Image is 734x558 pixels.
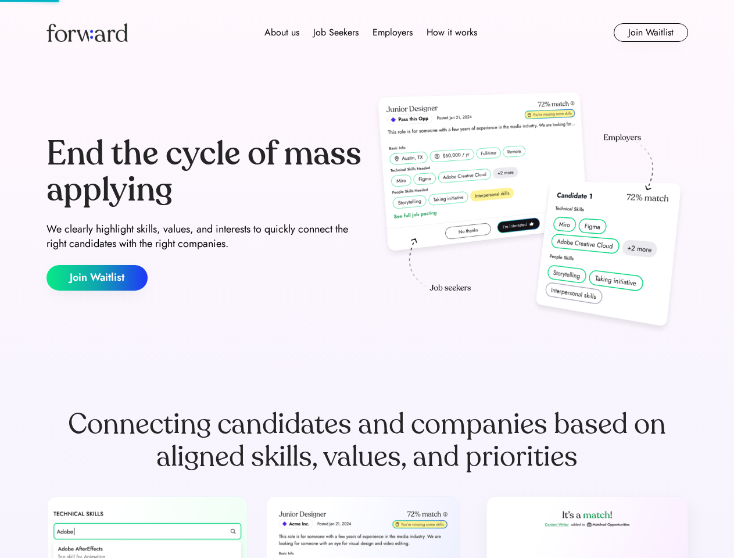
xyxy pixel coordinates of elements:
div: End the cycle of mass applying [46,136,363,208]
div: Connecting candidates and companies based on aligned skills, values, and priorities [46,408,688,473]
div: Employers [373,26,413,40]
div: About us [264,26,299,40]
button: Join Waitlist [614,23,688,42]
img: hero-image.png [372,88,688,338]
div: We clearly highlight skills, values, and interests to quickly connect the right candidates with t... [46,222,363,251]
img: Forward logo [46,23,128,42]
div: Job Seekers [313,26,359,40]
div: How it works [427,26,477,40]
button: Join Waitlist [46,265,148,291]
